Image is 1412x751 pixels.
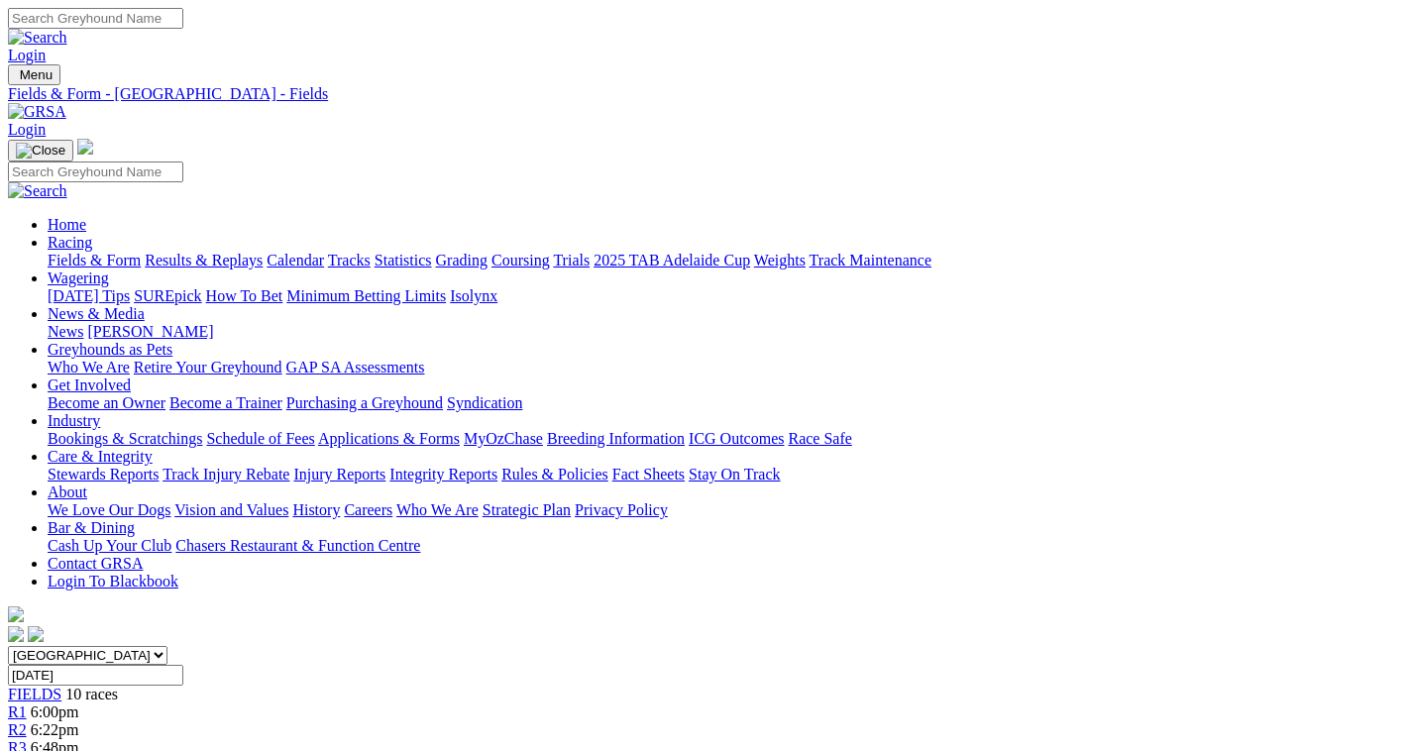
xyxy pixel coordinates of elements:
input: Search [8,8,183,29]
img: GRSA [8,103,66,121]
a: Weights [754,252,806,268]
a: How To Bet [206,287,283,304]
span: 6:00pm [31,703,79,720]
a: Tracks [328,252,371,268]
a: Care & Integrity [48,448,153,465]
div: Racing [48,252,1404,269]
a: SUREpick [134,287,201,304]
a: Greyhounds as Pets [48,341,172,358]
a: Applications & Forms [318,430,460,447]
a: Cash Up Your Club [48,537,171,554]
div: Get Involved [48,394,1404,412]
a: Industry [48,412,100,429]
a: Trials [553,252,590,268]
a: Race Safe [788,430,851,447]
a: Become a Trainer [169,394,282,411]
div: Care & Integrity [48,466,1404,483]
input: Search [8,161,183,182]
a: News & Media [48,305,145,322]
a: ICG Outcomes [689,430,784,447]
a: Purchasing a Greyhound [286,394,443,411]
a: We Love Our Dogs [48,501,170,518]
a: Calendar [267,252,324,268]
a: Login [8,121,46,138]
a: Statistics [375,252,432,268]
a: Retire Your Greyhound [134,359,282,375]
a: Privacy Policy [575,501,668,518]
a: Chasers Restaurant & Function Centre [175,537,420,554]
a: Who We Are [48,359,130,375]
a: Rules & Policies [501,466,608,483]
a: Who We Are [396,501,479,518]
a: Fields & Form - [GEOGRAPHIC_DATA] - Fields [8,85,1404,103]
a: Bookings & Scratchings [48,430,202,447]
a: R1 [8,703,27,720]
a: Login To Blackbook [48,573,178,590]
span: 10 races [65,686,118,702]
button: Toggle navigation [8,64,60,85]
img: logo-grsa-white.png [8,606,24,622]
a: Careers [344,501,392,518]
a: Syndication [447,394,522,411]
div: Wagering [48,287,1404,305]
input: Select date [8,665,183,686]
span: 6:22pm [31,721,79,738]
a: Grading [436,252,488,268]
a: Wagering [48,269,109,286]
a: About [48,483,87,500]
img: twitter.svg [28,626,44,642]
a: Minimum Betting Limits [286,287,446,304]
div: Industry [48,430,1404,448]
a: Stewards Reports [48,466,159,483]
a: [PERSON_NAME] [87,323,213,340]
a: FIELDS [8,686,61,702]
a: History [292,501,340,518]
img: facebook.svg [8,626,24,642]
a: R2 [8,721,27,738]
a: Racing [48,234,92,251]
img: Close [16,143,65,159]
a: Stay On Track [689,466,780,483]
a: Login [8,47,46,63]
a: Strategic Plan [483,501,571,518]
a: Track Injury Rebate [163,466,289,483]
a: Integrity Reports [389,466,497,483]
a: Results & Replays [145,252,263,268]
a: [DATE] Tips [48,287,130,304]
a: Fact Sheets [612,466,685,483]
a: Home [48,216,86,233]
a: Schedule of Fees [206,430,314,447]
a: Breeding Information [547,430,685,447]
div: About [48,501,1404,519]
a: 2025 TAB Adelaide Cup [594,252,750,268]
span: Menu [20,67,53,82]
img: logo-grsa-white.png [77,139,93,155]
img: Search [8,29,67,47]
a: GAP SA Assessments [286,359,425,375]
div: Greyhounds as Pets [48,359,1404,376]
a: News [48,323,83,340]
a: Get Involved [48,376,131,393]
a: Isolynx [450,287,497,304]
a: Injury Reports [293,466,385,483]
a: Vision and Values [174,501,288,518]
a: Track Maintenance [810,252,931,268]
a: MyOzChase [464,430,543,447]
div: News & Media [48,323,1404,341]
button: Toggle navigation [8,140,73,161]
a: Contact GRSA [48,555,143,572]
img: Search [8,182,67,200]
div: Bar & Dining [48,537,1404,555]
a: Become an Owner [48,394,165,411]
a: Coursing [491,252,550,268]
a: Bar & Dining [48,519,135,536]
a: Fields & Form [48,252,141,268]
